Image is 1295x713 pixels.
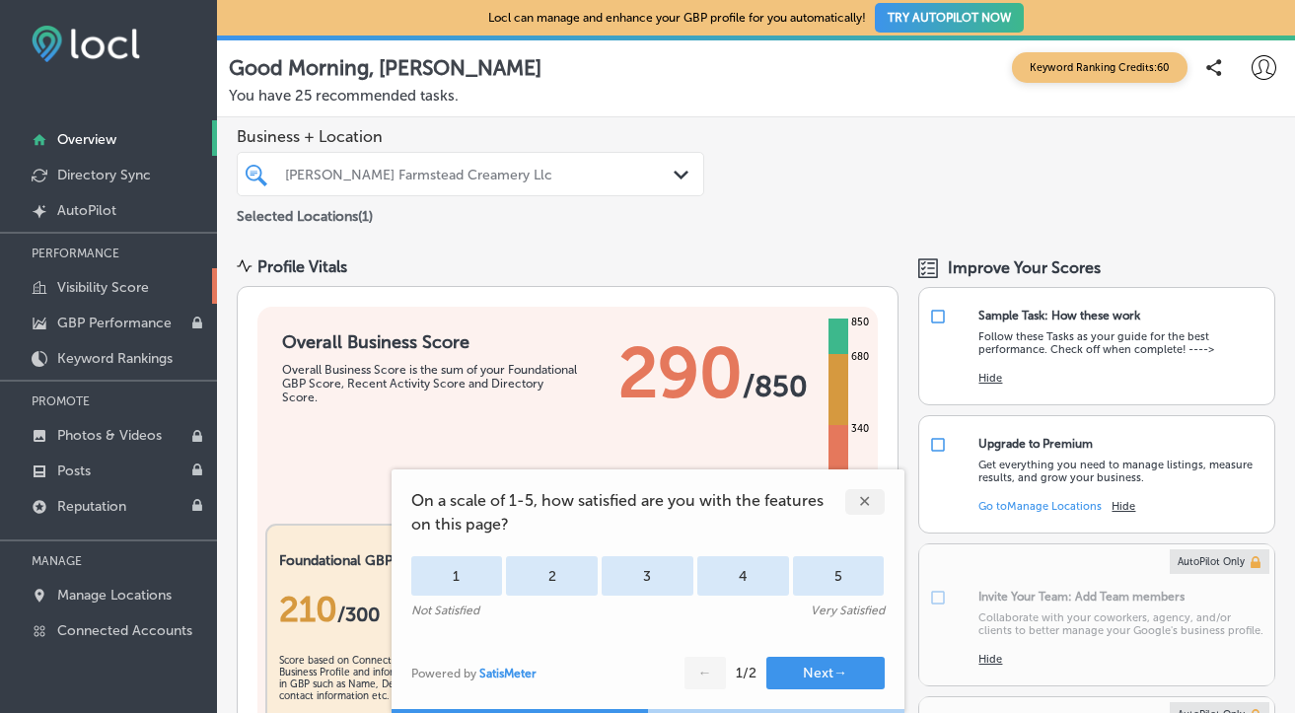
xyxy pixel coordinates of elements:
p: Follow these Tasks as your guide for the best performance. Check off when complete! ----> [978,330,1264,356]
span: Keyword Ranking Credits: 60 [1012,52,1187,83]
div: 850 [847,315,873,330]
h2: Foundational GBP Score [279,552,448,569]
div: 210 [279,589,448,630]
p: You have 25 recommended tasks. [229,87,1283,105]
span: On a scale of 1-5, how satisfied are you with the features on this page? [411,489,845,536]
button: ← [684,657,726,689]
div: 340 [847,421,873,437]
button: Hide [978,653,1002,666]
p: AutoPilot [57,202,116,219]
img: fda3e92497d09a02dc62c9cd864e3231.png [32,26,140,62]
h1: Overall Business Score [282,331,578,353]
a: SatisMeter [479,667,537,680]
div: 1 / 2 [736,665,756,681]
p: Overview [57,131,116,148]
div: Upgrade to Premium [978,437,1093,451]
div: 2 [506,556,598,596]
p: Posts [57,463,91,479]
div: Not Satisfied [411,604,479,617]
p: Manage Locations [57,587,172,604]
span: / 300 [337,603,380,626]
p: Directory Sync [57,167,151,183]
a: Go toManage Locations [978,500,1102,513]
span: Improve Your Scores [948,258,1101,277]
span: 290 [618,331,743,414]
div: Overall Business Score is the sum of your Foundational GBP Score, Recent Activity Score and Direc... [282,363,578,404]
button: Hide [978,372,1002,385]
p: Connected Accounts [57,622,192,639]
button: Hide [1112,500,1135,513]
button: TRY AUTOPILOT NOW [875,3,1024,33]
div: Very Satisfied [811,604,885,617]
div: 4 [697,556,789,596]
p: Photos & Videos [57,427,162,444]
div: ✕ [845,489,885,515]
p: Get everything you need to manage listings, measure results, and grow your business. [978,459,1264,484]
p: Selected Locations ( 1 ) [237,200,373,225]
div: Profile Vitals [257,257,347,276]
div: 5 [793,556,885,596]
p: Keyword Rankings [57,350,173,367]
span: Business + Location [237,127,704,146]
p: Reputation [57,498,126,515]
span: / 850 [743,369,808,404]
div: [PERSON_NAME] Farmstead Creamery Llc [285,166,676,182]
button: Next→ [766,657,885,689]
p: Visibility Score [57,279,149,296]
div: Powered by [411,667,537,680]
div: 3 [602,556,693,596]
div: 1 [411,556,503,596]
p: GBP Performance [57,315,172,331]
div: 680 [847,349,873,365]
div: Sample Task: How these work [978,309,1140,322]
p: Good Morning, [PERSON_NAME] [229,55,541,80]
